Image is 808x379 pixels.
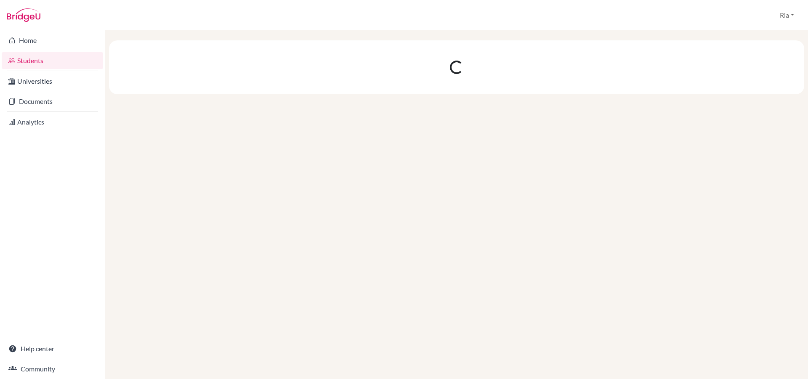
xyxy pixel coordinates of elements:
[2,52,103,69] a: Students
[2,360,103,377] a: Community
[2,93,103,110] a: Documents
[2,73,103,90] a: Universities
[2,340,103,357] a: Help center
[2,114,103,130] a: Analytics
[776,7,798,23] button: Ria
[7,8,40,22] img: Bridge-U
[2,32,103,49] a: Home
